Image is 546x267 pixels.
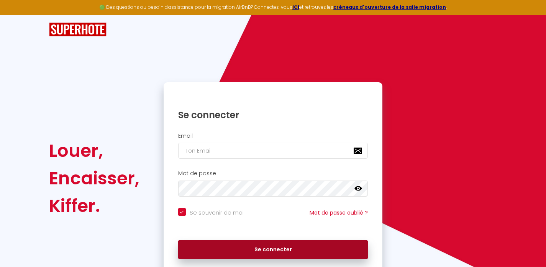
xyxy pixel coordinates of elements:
[178,170,368,177] h2: Mot de passe
[333,4,446,10] a: créneaux d'ouverture de la salle migration
[49,164,139,192] div: Encaisser,
[178,143,368,159] input: Ton Email
[310,209,368,217] a: Mot de passe oublié ?
[178,109,368,121] h1: Se connecter
[292,4,299,10] a: ICI
[49,23,107,37] img: SuperHote logo
[178,133,368,139] h2: Email
[49,137,139,164] div: Louer,
[178,240,368,259] button: Se connecter
[49,192,139,220] div: Kiffer.
[6,3,29,26] button: Ouvrir le widget de chat LiveChat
